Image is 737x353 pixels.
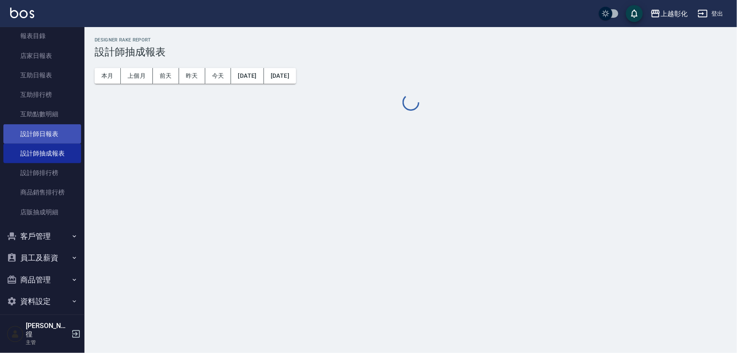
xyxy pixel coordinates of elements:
button: 商品管理 [3,269,81,291]
button: 上越彰化 [647,5,691,22]
button: 上個月 [121,68,153,84]
a: 報表目錄 [3,26,81,46]
button: 員工及薪資 [3,247,81,269]
a: 設計師日報表 [3,124,81,144]
button: save [626,5,643,22]
img: Person [7,326,24,342]
button: 客戶管理 [3,225,81,247]
a: 互助點數明細 [3,104,81,124]
button: 前天 [153,68,179,84]
button: 本月 [95,68,121,84]
h3: 設計師抽成報表 [95,46,727,58]
div: 上越彰化 [661,8,688,19]
h5: [PERSON_NAME]徨 [26,322,69,339]
button: [DATE] [264,68,296,84]
button: 今天 [205,68,231,84]
a: 互助日報表 [3,66,81,85]
a: 店家日報表 [3,46,81,66]
h2: Designer Rake Report [95,37,727,43]
p: 主管 [26,339,69,346]
button: 資料設定 [3,290,81,312]
a: 店販抽成明細 [3,202,81,222]
a: 互助排行榜 [3,85,81,104]
button: 昨天 [179,68,205,84]
a: 設計師抽成報表 [3,144,81,163]
button: [DATE] [231,68,264,84]
a: 商品銷售排行榜 [3,183,81,202]
img: Logo [10,8,34,18]
a: 設計師排行榜 [3,163,81,183]
button: 登出 [694,6,727,22]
